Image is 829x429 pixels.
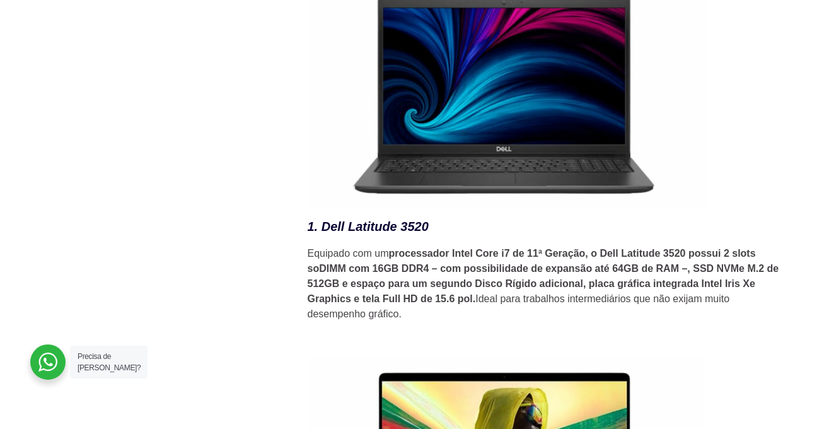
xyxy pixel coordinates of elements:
p: Equipado com um Ideal para trabalhos intermediários que não exijam muito desempenho gráfico. [308,246,787,322]
em: 1. Dell Latitude 3520 [308,220,429,233]
iframe: Chat Widget [766,368,829,429]
div: Widget de chat [766,368,829,429]
span: Precisa de [PERSON_NAME]? [78,352,141,372]
strong: processador Intel Core i7 de 11ª Geração, o Dell Latitude 3520 possui 2 slots soDIMM com 16GB DDR... [308,248,779,304]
